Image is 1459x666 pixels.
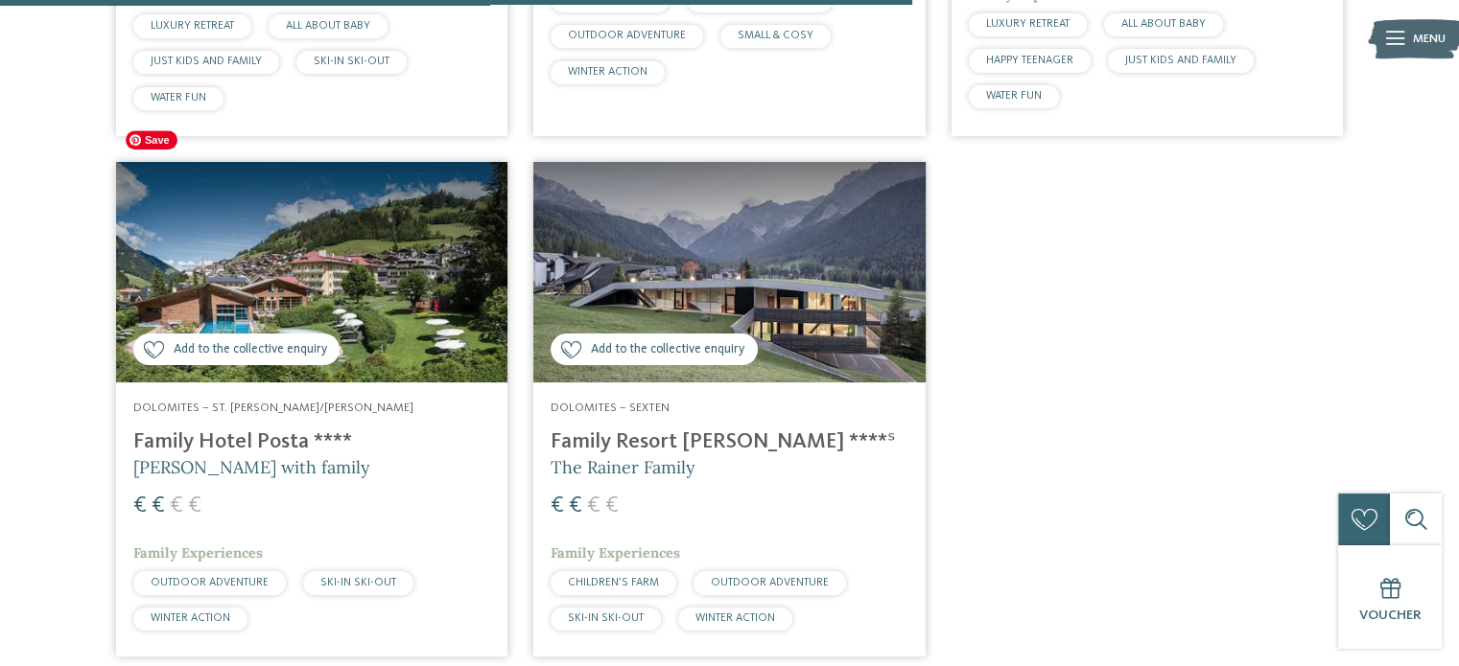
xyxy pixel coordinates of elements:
span: SKI-IN SKI-OUT [320,577,396,588]
span: € [605,494,619,517]
span: Family Experiences [133,544,263,562]
span: € [569,494,582,517]
img: Family Resort Rainer ****ˢ [533,162,925,382]
span: € [152,494,165,517]
span: WATER FUN [986,90,1042,102]
span: ALL ABOUT BABY [1121,18,1206,30]
span: € [133,494,147,517]
span: Family Experiences [551,544,680,562]
h4: Family Resort [PERSON_NAME] ****ˢ [551,429,907,455]
span: Add to the collective enquiry [591,341,744,359]
span: WINTER ACTION [151,612,230,624]
span: SMALL & COSY [738,30,813,41]
span: OUTDOOR ADVENTURE [568,30,686,41]
a: Looking for family hotels? Find the best ones here! Add to the collective enquiry Dolomites – St.... [116,162,507,656]
h4: Family Hotel Posta **** [133,429,490,455]
span: € [188,494,201,517]
span: € [170,494,183,517]
span: WINTER ACTION [568,66,647,78]
span: Voucher [1358,609,1421,622]
span: Save [126,130,177,149]
span: [PERSON_NAME] with family [133,456,370,478]
span: WATER FUN [151,92,206,103]
span: LUXURY RETREAT [986,18,1070,30]
span: Dolomites – Sexten [551,402,670,414]
span: SKI-IN SKI-OUT [568,612,644,624]
span: OUTDOOR ADVENTURE [151,577,269,588]
span: LUXURY RETREAT [151,20,234,32]
span: ALL ABOUT BABY [286,20,370,32]
span: WINTER ACTION [695,612,775,624]
span: € [551,494,564,517]
span: Dolomites – St. [PERSON_NAME]/[PERSON_NAME] [133,402,413,414]
a: Voucher [1338,545,1442,649]
span: JUST KIDS AND FAMILY [151,56,262,67]
span: SKI-IN SKI-OUT [314,56,389,67]
span: JUST KIDS AND FAMILY [1125,55,1236,66]
img: Looking for family hotels? Find the best ones here! [116,162,507,382]
span: Add to the collective enquiry [174,341,327,359]
span: OUTDOOR ADVENTURE [711,577,829,588]
a: Looking for family hotels? Find the best ones here! Add to the collective enquiry Dolomites – Sex... [533,162,925,656]
span: € [587,494,600,517]
span: HAPPY TEENAGER [986,55,1073,66]
span: The Rainer Family [551,456,695,478]
span: CHILDREN’S FARM [568,577,659,588]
